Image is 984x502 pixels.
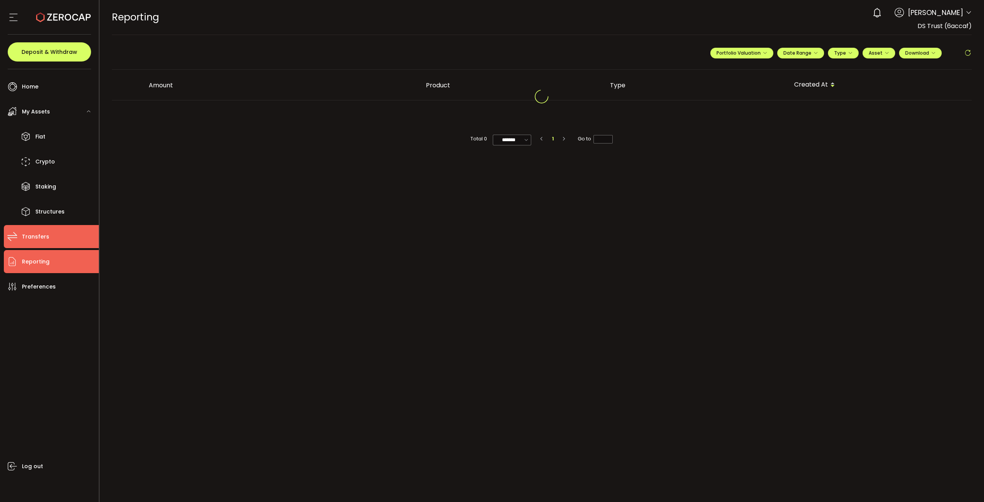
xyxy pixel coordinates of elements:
[22,281,56,292] span: Preferences
[716,50,767,56] span: Portfolio Valuation
[863,48,895,58] button: Asset
[549,135,557,143] li: 1
[35,206,65,217] span: Structures
[777,48,824,58] button: Date Range
[22,81,38,92] span: Home
[578,135,613,143] span: Go to
[834,50,853,56] span: Type
[8,42,91,62] button: Deposit & Withdraw
[35,131,45,142] span: Fiat
[22,231,49,242] span: Transfers
[22,106,50,117] span: My Assets
[35,156,55,167] span: Crypto
[35,181,56,192] span: Staking
[905,50,936,56] span: Download
[869,50,883,56] span: Asset
[22,256,50,267] span: Reporting
[828,48,859,58] button: Type
[908,7,963,18] span: [PERSON_NAME]
[783,50,818,56] span: Date Range
[946,465,984,502] iframe: Chat Widget
[470,135,487,143] span: Total 0
[918,22,972,30] span: DS Trust (6accaf)
[22,461,43,472] span: Log out
[22,49,77,55] span: Deposit & Withdraw
[710,48,773,58] button: Portfolio Valuation
[112,10,159,24] span: Reporting
[899,48,942,58] button: Download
